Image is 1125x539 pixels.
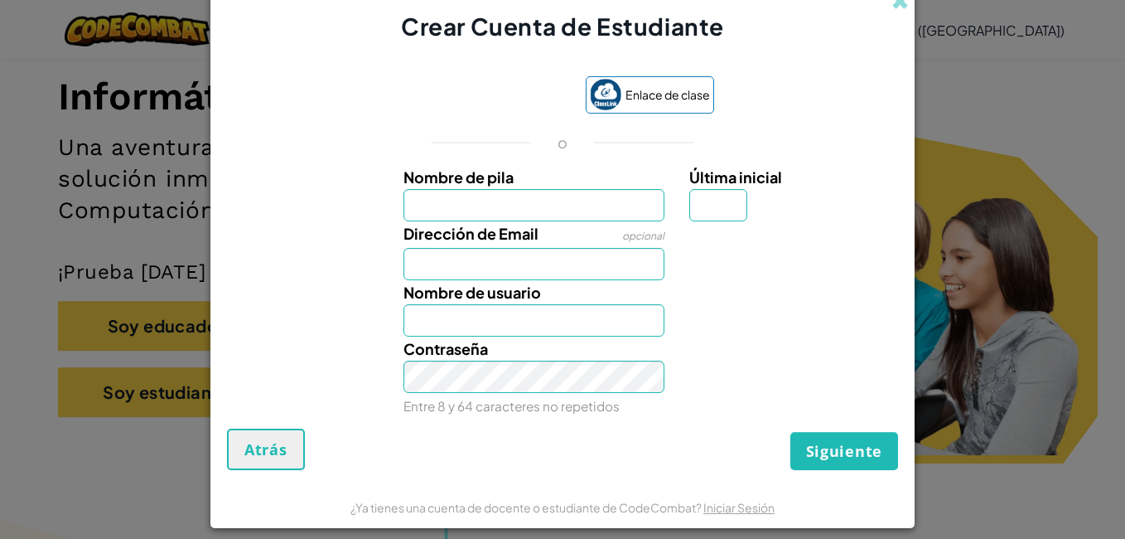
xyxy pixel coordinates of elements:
span: Enlace de clase [625,83,710,107]
span: Nombre de usuario [403,283,541,302]
button: Atrás [227,429,305,470]
span: opcional [622,230,664,242]
iframe: Botón de Acceder con Google [403,78,577,114]
button: Siguiente [790,432,898,470]
p: o [558,133,567,153]
span: Contraseña [403,339,488,358]
img: classlink-logo-small.png [590,79,621,110]
span: Atrás [244,439,287,459]
span: Última inicial [689,168,782,187]
small: Entre 8 y 64 caracteres no repetidos [403,398,620,414]
span: Dirección de Email [403,224,538,243]
span: Siguiente [806,441,882,461]
span: Nombre de pila [403,168,514,187]
span: ¿Ya tienes una cuenta de docente o estudiante de CodeCombat? [350,500,703,515]
a: Iniciar Sesión [703,500,775,515]
span: Crear Cuenta de Estudiante [401,12,724,41]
